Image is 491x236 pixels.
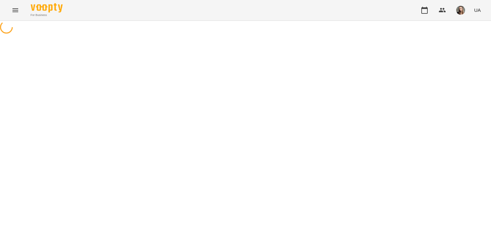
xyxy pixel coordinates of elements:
[474,7,481,13] span: UA
[8,3,23,18] button: Menu
[31,3,63,12] img: Voopty Logo
[456,6,465,15] img: 6616469b542043e9b9ce361bc48015fd.jpeg
[31,13,63,17] span: For Business
[472,4,483,16] button: UA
